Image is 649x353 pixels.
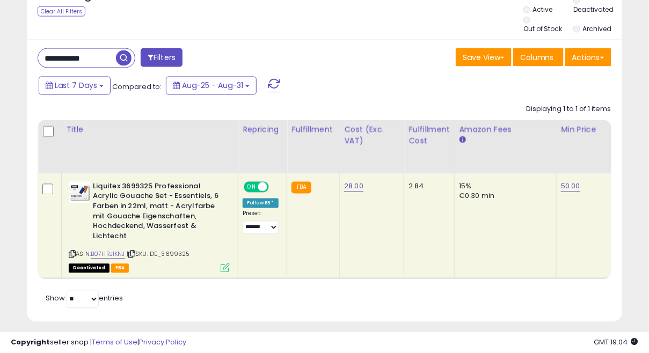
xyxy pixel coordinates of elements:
[243,124,282,136] div: Repricing
[69,182,230,271] div: ASIN:
[291,124,335,136] div: Fulfillment
[267,182,285,192] span: OFF
[573,5,614,14] label: Deactivated
[459,192,548,201] div: €0.30 min
[409,124,450,147] div: Fulfillment Cost
[92,337,137,347] a: Terms of Use
[533,5,553,14] label: Active
[523,24,563,33] label: Out of Stock
[46,293,123,304] span: Show: entries
[112,82,162,92] span: Compared to:
[39,77,111,95] button: Last 7 Days
[11,337,186,348] div: seller snap | |
[456,48,512,67] button: Save View
[69,264,110,273] span: All listings that are unavailable for purchase on Amazon for any reason other than out-of-stock
[291,182,311,194] small: FBA
[583,24,612,33] label: Archived
[459,124,552,136] div: Amazon Fees
[594,337,638,347] span: 2025-09-8 19:04 GMT
[245,182,258,192] span: ON
[520,52,554,63] span: Columns
[243,198,279,208] div: Follow BB *
[565,48,611,67] button: Actions
[526,105,611,115] div: Displaying 1 to 1 of 1 items
[141,48,183,67] button: Filters
[38,6,85,17] div: Clear All Filters
[111,264,129,273] span: FBA
[139,337,186,347] a: Privacy Policy
[459,182,548,192] div: 15%
[91,250,125,259] a: B07HRJ1KNJ
[344,181,363,192] a: 28.00
[11,337,50,347] strong: Copyright
[459,136,465,145] small: Amazon Fees.
[409,182,446,192] div: 2.84
[55,80,97,91] span: Last 7 Days
[69,182,90,203] img: 416azsBh3nS._SL40_.jpg
[561,124,616,136] div: Min Price
[561,181,580,192] a: 50.00
[243,210,279,234] div: Preset:
[66,124,234,136] div: Title
[93,182,223,244] b: Liquitex 3699325 Professional Acrylic Gouache Set - Essentiels, 6 Farben in 22ml, matt - Acrylfar...
[166,77,257,95] button: Aug-25 - Aug-31
[127,250,190,259] span: | SKU: DE_3699325
[344,124,399,147] div: Cost (Exc. VAT)
[513,48,564,67] button: Columns
[182,80,243,91] span: Aug-25 - Aug-31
